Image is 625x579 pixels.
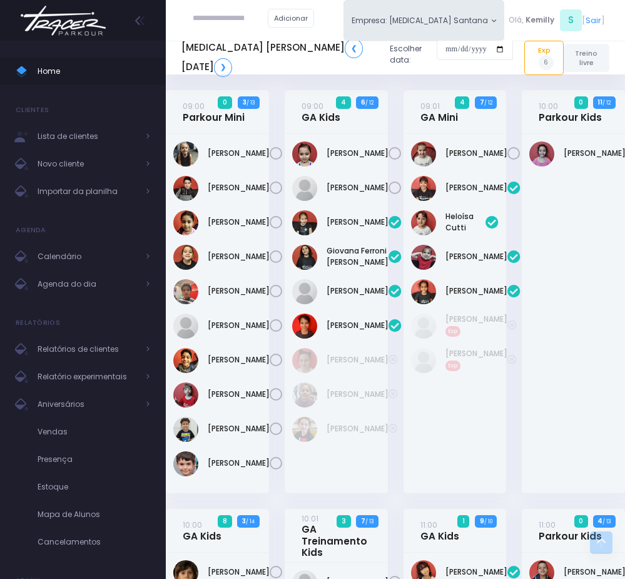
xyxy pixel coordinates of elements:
[539,519,602,542] a: 11:00Parkour Kids
[292,382,317,407] img: Ana Clara Vicalvi DOliveira Lima
[208,217,270,228] a: [PERSON_NAME]
[560,9,582,31] span: S
[445,148,507,159] a: [PERSON_NAME]
[597,516,602,526] strong: 4
[38,63,150,79] span: Home
[602,518,611,525] small: / 13
[38,183,138,200] span: Importar da planilha
[183,520,202,530] small: 10:00
[208,458,270,469] a: [PERSON_NAME]
[38,128,138,145] span: Lista de clientes
[302,101,323,111] small: 09:00
[173,176,198,201] img: Benicio Domingos Barbosa
[38,506,150,523] span: Mapa de Alunos
[302,513,318,524] small: 10:01
[173,279,198,304] img: Levi Teofilo de Almeida Neto
[302,513,367,558] a: 10:01GA Treinamento Kids
[208,285,270,297] a: [PERSON_NAME]
[173,141,198,167] img: Arthur Amancio Baldasso
[411,141,436,167] img: Marcela Herdt Garisto
[337,515,350,528] span: 3
[173,314,198,339] img: Lucas Marques
[208,148,270,159] a: [PERSON_NAME]
[208,389,270,400] a: [PERSON_NAME]
[327,217,389,228] a: [PERSON_NAME]
[292,245,317,270] img: Giovana Ferroni Gimenes de Almeida
[602,99,611,106] small: / 12
[38,424,150,440] span: Vendas
[445,182,507,193] a: [PERSON_NAME]
[445,566,507,578] a: [PERSON_NAME]
[327,320,389,331] a: [PERSON_NAME]
[345,39,363,58] a: ❮
[445,326,461,336] span: Exp
[529,141,554,167] img: Isabella Palma Reis
[327,245,389,268] a: Giovana Ferroni [PERSON_NAME]
[484,99,492,106] small: / 12
[38,369,138,385] span: Relatório experimentais
[173,417,198,442] img: Pedro Pereira Tercarioli
[445,285,507,297] a: [PERSON_NAME]
[243,98,246,107] strong: 3
[411,176,436,201] img: Diana ferreira dos santos
[457,515,469,528] span: 1
[586,14,601,26] a: Sair
[38,249,138,265] span: Calendário
[420,101,440,111] small: 09:01
[539,55,554,70] span: 6
[574,96,588,109] span: 0
[242,516,246,526] strong: 3
[38,396,138,412] span: Aniversários
[183,100,245,123] a: 09:00Parkour Mini
[16,218,46,243] h4: Agenda
[38,276,138,292] span: Agenda do dia
[181,35,513,80] div: Escolher data:
[268,9,314,28] a: Adicionar
[173,382,198,407] img: Miguel Antunes Castilho
[214,58,232,77] a: ❯
[365,518,373,525] small: / 13
[445,314,507,336] a: [PERSON_NAME]Exp
[16,98,49,123] h4: Clientes
[38,534,150,550] span: Cancelamentos
[292,417,317,442] img: Lívia Fontoura Machado Liberal
[292,176,317,201] img: Laís Bacini Amorim
[302,100,340,123] a: 09:00GA Kids
[597,98,602,107] strong: 11
[218,96,231,109] span: 0
[327,182,389,193] a: [PERSON_NAME]
[504,8,609,33] div: [ ]
[526,14,554,26] span: Kemilly
[208,182,270,193] a: [PERSON_NAME]
[38,451,150,468] span: Presença
[411,279,436,304] img: Manuela Teixeira Isique
[292,279,317,304] img: Manuela Quintilio Gonçalves Silva
[445,361,461,371] span: Exp
[218,515,231,528] span: 8
[38,156,138,172] span: Novo cliente
[183,519,221,542] a: 10:00GA Kids
[480,516,484,526] strong: 9
[208,320,270,331] a: [PERSON_NAME]
[445,251,507,262] a: [PERSON_NAME]
[208,354,270,366] a: [PERSON_NAME]
[327,285,389,297] a: [PERSON_NAME]
[327,389,389,400] a: [PERSON_NAME]
[336,96,350,109] span: 4
[411,210,436,235] img: Heloísa Cutti Iagalo
[484,518,492,525] small: / 10
[327,148,389,159] a: [PERSON_NAME]
[208,423,270,434] a: [PERSON_NAME]
[574,515,588,528] span: 0
[420,519,459,542] a: 11:00GA Kids
[539,520,556,530] small: 11:00
[173,210,198,235] img: Helena Sass Lopes
[208,251,270,262] a: [PERSON_NAME]
[208,566,270,578] a: [PERSON_NAME]
[292,210,317,235] img: Alice Silva de Mendonça
[564,44,609,72] a: Treino livre
[539,101,558,111] small: 10:00
[173,348,198,373] img: Léo Sass Lopes
[292,348,317,373] img: Ana Clara Rufino
[411,245,436,270] img: Laís Silva de Mendonça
